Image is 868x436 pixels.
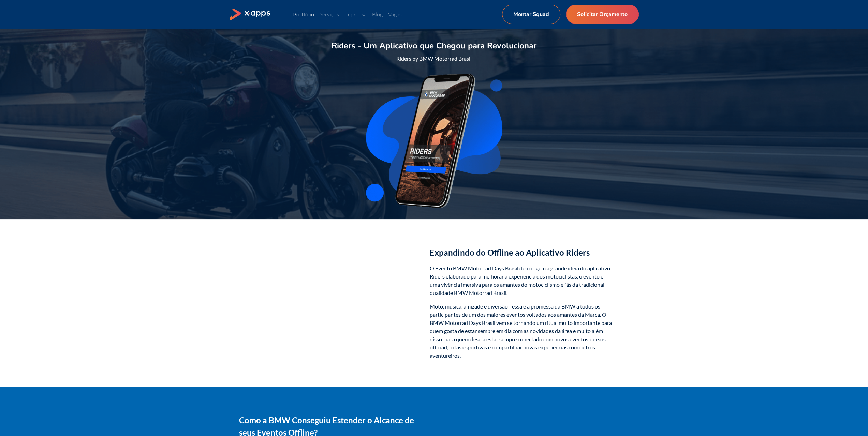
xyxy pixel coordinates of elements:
[566,5,639,24] a: Solicitar Orçamento
[430,302,614,360] p: Moto, música, amizade e diversão - essa é a promessa da BMW à todos os participantes de um dos ma...
[293,11,314,18] a: Portfólio
[332,40,536,52] h1: Riders - Um Aplicativo que Chegou para Revolucionar
[366,74,502,208] img: celular com o aplicativo da BMW riders na tela
[388,11,402,18] a: Vagas
[372,11,383,18] a: Blog
[344,11,367,18] a: Imprensa
[254,242,408,364] iframe: YouTube video player
[502,5,560,24] a: Montar Squad
[430,264,614,297] p: O Evento BMW Motorrad Days Brasil deu origem à grande ideia do aplicativo Riders elaborado para m...
[320,11,339,18] a: Serviços
[396,55,472,63] p: Riders by BMW Motorrad Brasil
[430,246,614,259] h2: Expandindo do Offline ao Aplicativo Riders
